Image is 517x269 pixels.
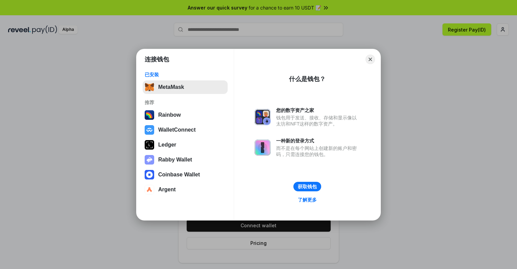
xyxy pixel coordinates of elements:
img: svg+xml,%3Csvg%20xmlns%3D%22http%3A%2F%2Fwww.w3.org%2F2000%2Fsvg%22%20fill%3D%22none%22%20viewBox... [254,109,271,125]
button: Rainbow [143,108,228,122]
div: Coinbase Wallet [158,172,200,178]
div: 您的数字资产之家 [276,107,360,113]
div: Ledger [158,142,176,148]
a: 了解更多 [294,195,321,204]
button: Close [366,55,375,64]
div: WalletConnect [158,127,196,133]
button: Ledger [143,138,228,152]
div: 而不是在每个网站上创建新的账户和密码，只需连接您的钱包。 [276,145,360,157]
div: 一种新的登录方式 [276,138,360,144]
img: svg+xml,%3Csvg%20width%3D%2228%22%20height%3D%2228%22%20viewBox%3D%220%200%2028%2028%22%20fill%3D... [145,125,154,135]
div: 钱包用于发送、接收、存储和显示像以太坊和NFT这样的数字资产。 [276,115,360,127]
div: MetaMask [158,84,184,90]
img: svg+xml,%3Csvg%20width%3D%2228%22%20height%3D%2228%22%20viewBox%3D%220%200%2028%2028%22%20fill%3D... [145,170,154,179]
div: Rainbow [158,112,181,118]
div: 了解更多 [298,197,317,203]
div: Rabby Wallet [158,157,192,163]
h1: 连接钱包 [145,55,169,63]
img: svg+xml,%3Csvg%20xmlns%3D%22http%3A%2F%2Fwww.w3.org%2F2000%2Fsvg%22%20fill%3D%22none%22%20viewBox... [145,155,154,165]
div: 什么是钱包？ [289,75,326,83]
button: WalletConnect [143,123,228,137]
div: Argent [158,187,176,193]
button: 获取钱包 [293,182,321,191]
div: 推荐 [145,99,226,105]
button: Argent [143,183,228,196]
img: svg+xml,%3Csvg%20xmlns%3D%22http%3A%2F%2Fwww.w3.org%2F2000%2Fsvg%22%20width%3D%2228%22%20height%3... [145,140,154,150]
button: Rabby Wallet [143,153,228,167]
img: svg+xml,%3Csvg%20fill%3D%22none%22%20height%3D%2233%22%20viewBox%3D%220%200%2035%2033%22%20width%... [145,82,154,92]
img: svg+xml,%3Csvg%20width%3D%2228%22%20height%3D%2228%22%20viewBox%3D%220%200%2028%2028%22%20fill%3D... [145,185,154,194]
button: MetaMask [143,80,228,94]
button: Coinbase Wallet [143,168,228,181]
img: svg+xml,%3Csvg%20xmlns%3D%22http%3A%2F%2Fwww.w3.org%2F2000%2Fsvg%22%20fill%3D%22none%22%20viewBox... [254,139,271,156]
div: 已安装 [145,72,226,78]
div: 获取钱包 [298,184,317,190]
img: svg+xml,%3Csvg%20width%3D%22120%22%20height%3D%22120%22%20viewBox%3D%220%200%20120%20120%22%20fil... [145,110,154,120]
